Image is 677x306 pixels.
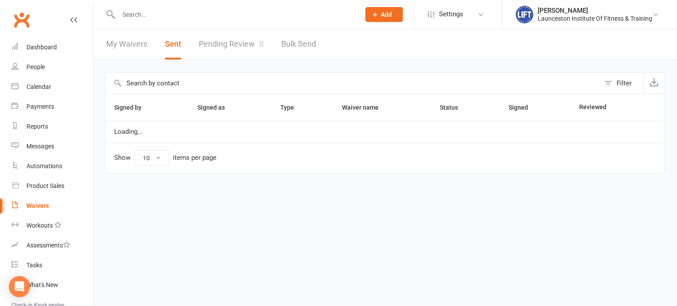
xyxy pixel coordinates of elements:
[281,29,316,59] a: Bulk Send
[11,216,93,236] a: Workouts
[440,104,468,111] span: Status
[509,104,538,111] span: Signed
[538,7,652,15] div: [PERSON_NAME]
[26,83,51,90] div: Calendar
[439,4,463,24] span: Settings
[280,102,304,113] button: Type
[11,97,93,117] a: Payments
[11,117,93,136] a: Reports
[509,102,538,113] button: Signed
[197,102,234,113] button: Signed as
[106,29,147,59] a: My Waivers
[280,104,304,111] span: Type
[116,8,354,21] input: Search...
[11,136,93,156] a: Messages
[106,121,664,143] td: Loading...
[106,73,600,94] input: Search by contact
[114,150,216,166] div: Show
[26,182,64,189] div: Product Sales
[197,104,234,111] span: Signed as
[26,222,53,229] div: Workouts
[571,94,639,121] th: Reviewed
[342,104,388,111] span: Waiver name
[26,143,54,150] div: Messages
[11,37,93,57] a: Dashboard
[617,78,632,88] div: Filter
[11,275,93,295] a: What's New
[538,15,652,22] div: Launceston Institute Of Fitness & Training
[11,9,33,31] a: Clubworx
[259,39,264,48] span: 0
[26,162,62,170] div: Automations
[11,176,93,196] a: Product Sales
[199,29,264,59] a: Pending Review0
[173,154,216,162] div: items per page
[440,102,468,113] button: Status
[381,11,392,18] span: Add
[342,102,388,113] button: Waiver name
[26,262,42,269] div: Tasks
[11,236,93,255] a: Assessments
[114,104,151,111] span: Signed by
[26,44,57,51] div: Dashboard
[11,57,93,77] a: People
[11,156,93,176] a: Automations
[165,29,181,59] button: Sent
[26,123,48,130] div: Reports
[9,276,30,297] div: Open Intercom Messenger
[11,77,93,97] a: Calendar
[26,281,58,288] div: What's New
[516,6,533,23] img: thumb_image1711312309.png
[114,102,151,113] button: Signed by
[11,196,93,216] a: Waivers
[600,73,644,94] button: Filter
[365,7,403,22] button: Add
[26,202,49,209] div: Waivers
[11,255,93,275] a: Tasks
[26,242,70,249] div: Assessments
[26,103,54,110] div: Payments
[26,63,45,70] div: People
